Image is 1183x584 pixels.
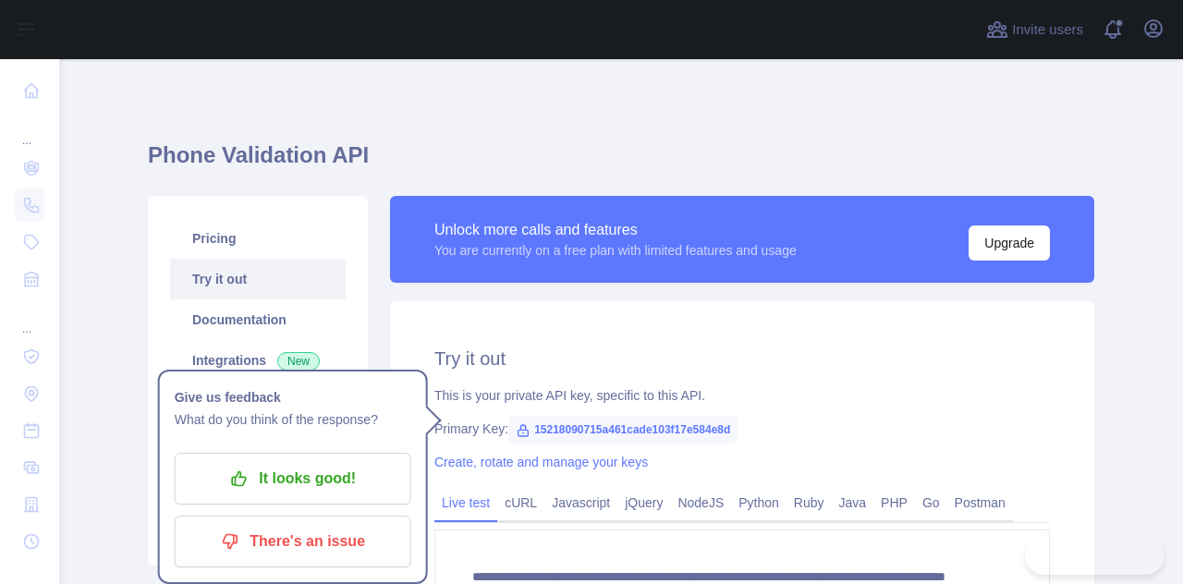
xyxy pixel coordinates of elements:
button: It looks good! [175,453,411,505]
p: What do you think of the response? [175,408,411,431]
a: cURL [497,488,544,517]
p: It looks good! [189,463,397,494]
p: There's an issue [189,526,397,557]
a: Live test [434,488,497,517]
div: Unlock more calls and features [434,219,797,241]
button: There's an issue [175,516,411,567]
h1: Phone Validation API [148,140,1094,185]
a: Postman [947,488,1013,517]
a: Javascript [544,488,617,517]
a: jQuery [617,488,670,517]
span: Invite users [1012,19,1083,41]
a: NodeJS [670,488,731,517]
div: You are currently on a free plan with limited features and usage [434,241,797,260]
a: Go [915,488,947,517]
a: Pricing [170,218,346,259]
span: New [277,352,320,371]
h2: Try it out [434,346,1050,371]
h1: Give us feedback [175,386,411,408]
a: Java [832,488,874,517]
a: Python [731,488,787,517]
span: 15218090715a461cade103f17e584e8d [508,416,738,444]
div: This is your private API key, specific to this API. [434,386,1050,405]
div: ... [15,299,44,336]
a: Try it out [170,259,346,299]
a: Create, rotate and manage your keys [434,455,648,469]
iframe: Toggle Customer Support [1025,536,1165,575]
a: Integrations New [170,340,346,381]
a: Documentation [170,299,346,340]
button: Upgrade [969,225,1050,261]
div: Primary Key: [434,420,1050,438]
button: Invite users [982,15,1087,44]
a: Ruby [787,488,832,517]
div: ... [15,111,44,148]
a: PHP [873,488,915,517]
